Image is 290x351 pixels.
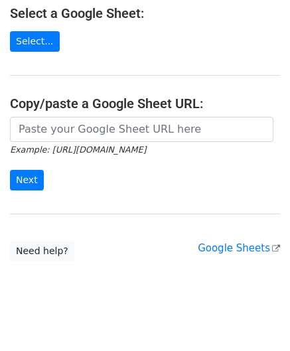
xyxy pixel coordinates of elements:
[10,145,146,155] small: Example: [URL][DOMAIN_NAME]
[10,31,60,52] a: Select...
[10,241,74,261] a: Need help?
[198,242,280,254] a: Google Sheets
[10,96,280,111] h4: Copy/paste a Google Sheet URL:
[10,5,280,21] h4: Select a Google Sheet:
[10,117,273,142] input: Paste your Google Sheet URL here
[10,170,44,190] input: Next
[224,287,290,351] iframe: Chat Widget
